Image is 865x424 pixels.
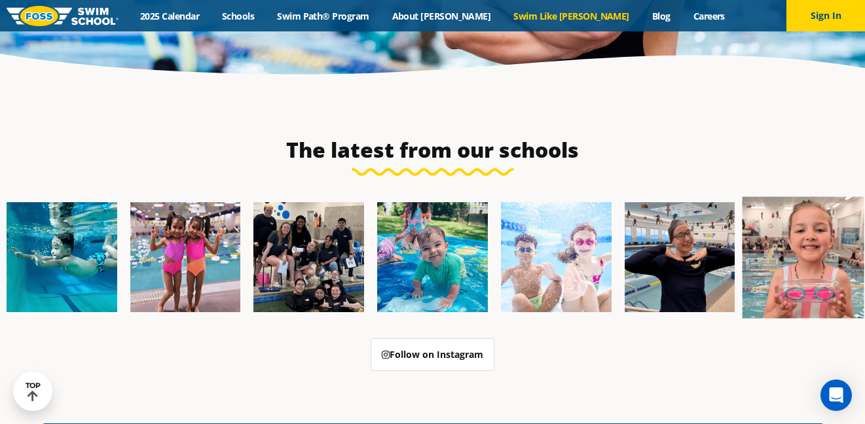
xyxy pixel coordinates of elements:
[253,202,364,313] img: Fa25-Website-Images-2-600x600.png
[130,202,241,313] img: Fa25-Website-Images-8-600x600.jpg
[501,202,612,313] img: FCC_FOSS_GeneralShoot_May_FallCampaign_lowres-9556-600x600.jpg
[625,202,735,313] img: Fa25-Website-Images-9-600x600.jpg
[7,6,119,26] img: FOSS Swim School Logo
[371,338,494,371] a: Follow on Instagram
[211,10,266,22] a: Schools
[682,10,736,22] a: Careers
[266,10,380,22] a: Swim Path® Program
[743,196,864,318] img: Fa25-Website-Images-14-600x600.jpg
[26,381,41,402] div: TOP
[129,10,211,22] a: 2025 Calendar
[380,10,502,22] a: About [PERSON_NAME]
[7,202,117,313] img: Fa25-Website-Images-1-600x600.png
[640,10,682,22] a: Blog
[377,202,488,313] img: Fa25-Website-Images-600x600.png
[502,10,641,22] a: Swim Like [PERSON_NAME]
[820,380,852,411] div: Open Intercom Messenger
